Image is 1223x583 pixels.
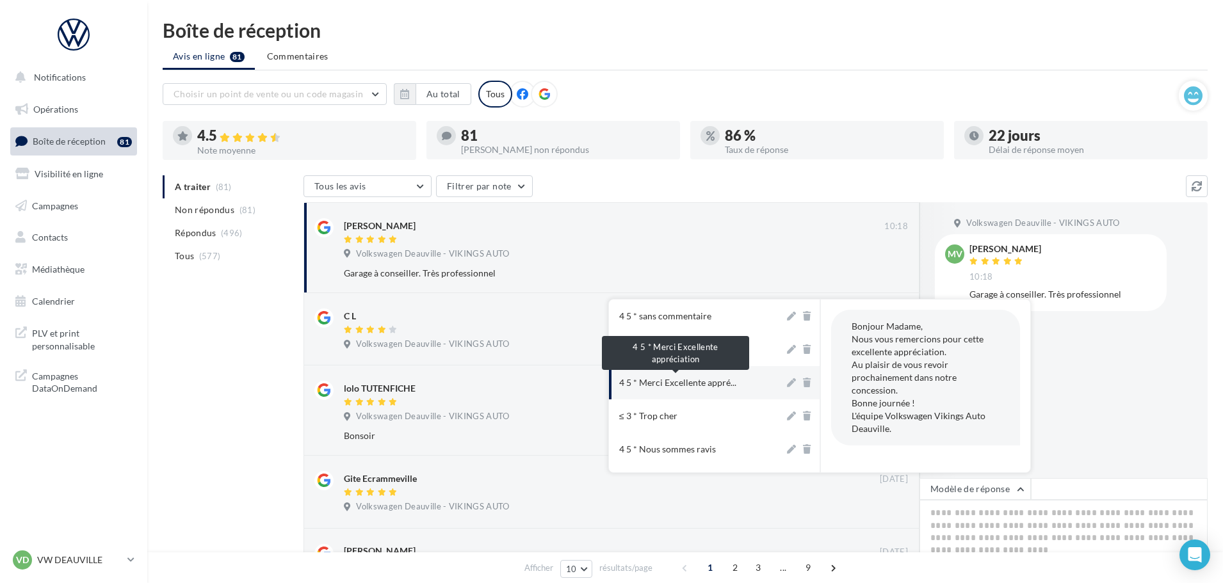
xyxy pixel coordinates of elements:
span: Boîte de réception [33,136,106,147]
span: PLV et print personnalisable [32,324,132,352]
span: 10:18 [884,221,908,232]
div: [PERSON_NAME] [969,244,1041,253]
div: 22 jours [989,129,1197,143]
div: Gite Ecrammeville [344,472,417,485]
span: Campagnes DataOnDemand [32,367,132,395]
span: Volkswagen Deauville - VIKINGS AUTO [966,218,1119,229]
a: Opérations [8,96,140,123]
button: Filtrer par note [436,175,533,197]
div: Garage à conseiller. Très professionnel [344,267,825,280]
a: Médiathèque [8,256,140,283]
a: Calendrier [8,288,140,315]
span: 1 [700,557,720,578]
div: 4 5 * Merci Excellente appréciation [602,336,749,370]
div: [PERSON_NAME] [344,545,416,557]
span: Contacts [32,232,68,243]
span: Volkswagen Deauville - VIKINGS AUTO [356,411,509,422]
span: Volkswagen Deauville - VIKINGS AUTO [356,501,509,513]
div: Tous [478,81,512,108]
a: Boîte de réception81 [8,127,140,155]
button: Au total [394,83,471,105]
span: Choisir un point de vente ou un code magasin [174,88,363,99]
button: Tous les avis [304,175,432,197]
span: Commentaires [267,50,328,63]
div: 4 5 * Nous sommes ravis [619,443,716,456]
div: [PERSON_NAME] [344,220,416,232]
button: 4 5 * sans commentaire [609,299,784,333]
div: 81 [117,137,132,147]
span: (577) [199,251,221,261]
span: MV [948,248,962,260]
a: Contacts [8,224,140,251]
span: VD [16,554,29,566]
div: [PERSON_NAME] non répondus [461,145,670,154]
div: C L [344,310,356,323]
span: [DATE] [880,547,908,558]
div: Boîte de réception [163,20,1208,40]
p: VW DEAUVILLE [37,554,122,566]
span: 10:18 [969,271,993,283]
div: 4.5 [197,129,406,143]
div: Délai de réponse moyen [989,145,1197,154]
button: 10 [560,560,593,578]
span: résultats/page [599,562,652,574]
span: Volkswagen Deauville - VIKINGS AUTO [356,339,509,350]
span: Opérations [33,104,78,115]
button: 4 5 * Merci Excellente appré... [609,366,784,399]
button: ≤ 3 * Trop cher [609,399,784,433]
button: 4 5 * Nous sommes ravis [609,433,784,466]
div: Open Intercom Messenger [1179,539,1210,570]
div: Garage à conseiller. Très professionnel [969,288,1156,301]
div: 4 5 * sans commentaire [619,310,711,323]
span: 10 [566,564,577,574]
span: Visibilité en ligne [35,168,103,179]
span: 2 [725,557,745,578]
span: Notifications [34,72,86,83]
span: Médiathèque [32,264,85,275]
button: Notifications [8,64,134,91]
span: ... [773,557,793,578]
button: Au total [416,83,471,105]
span: Tous les avis [314,180,366,191]
div: 86 % [725,129,934,143]
a: PLV et print personnalisable [8,319,140,357]
span: [DATE] [880,474,908,485]
a: Campagnes DataOnDemand [8,362,140,400]
span: 4 5 * Merci Excellente appré... [619,376,736,389]
span: Bonjour Madame, Nous vous remercions pour cette excellente appréciation. Au plaisir de vous revoi... [852,321,985,434]
span: Tous [175,250,194,262]
span: 3 [748,557,768,578]
button: Modèle de réponse [919,478,1031,500]
span: Répondus [175,227,216,239]
span: (81) [239,205,255,215]
div: ≤ 3 * Trop cher [619,410,677,422]
a: VD VW DEAUVILLE [10,548,137,572]
button: Choisir un point de vente ou un code magasin [163,83,387,105]
a: Visibilité en ligne [8,161,140,188]
div: Bonsoir [344,429,825,442]
div: 81 [461,129,670,143]
div: Note moyenne [197,146,406,155]
span: 9 [798,557,818,578]
span: (496) [221,228,243,238]
span: Volkswagen Deauville - VIKINGS AUTO [356,248,509,260]
span: Non répondus [175,204,234,216]
span: Calendrier [32,296,75,307]
button: 4 5 * Merci fidélité [609,333,784,366]
span: Afficher [524,562,553,574]
span: Campagnes [32,200,78,211]
a: Campagnes [8,193,140,220]
div: lolo TUTENFICHE [344,382,416,395]
div: Taux de réponse [725,145,934,154]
